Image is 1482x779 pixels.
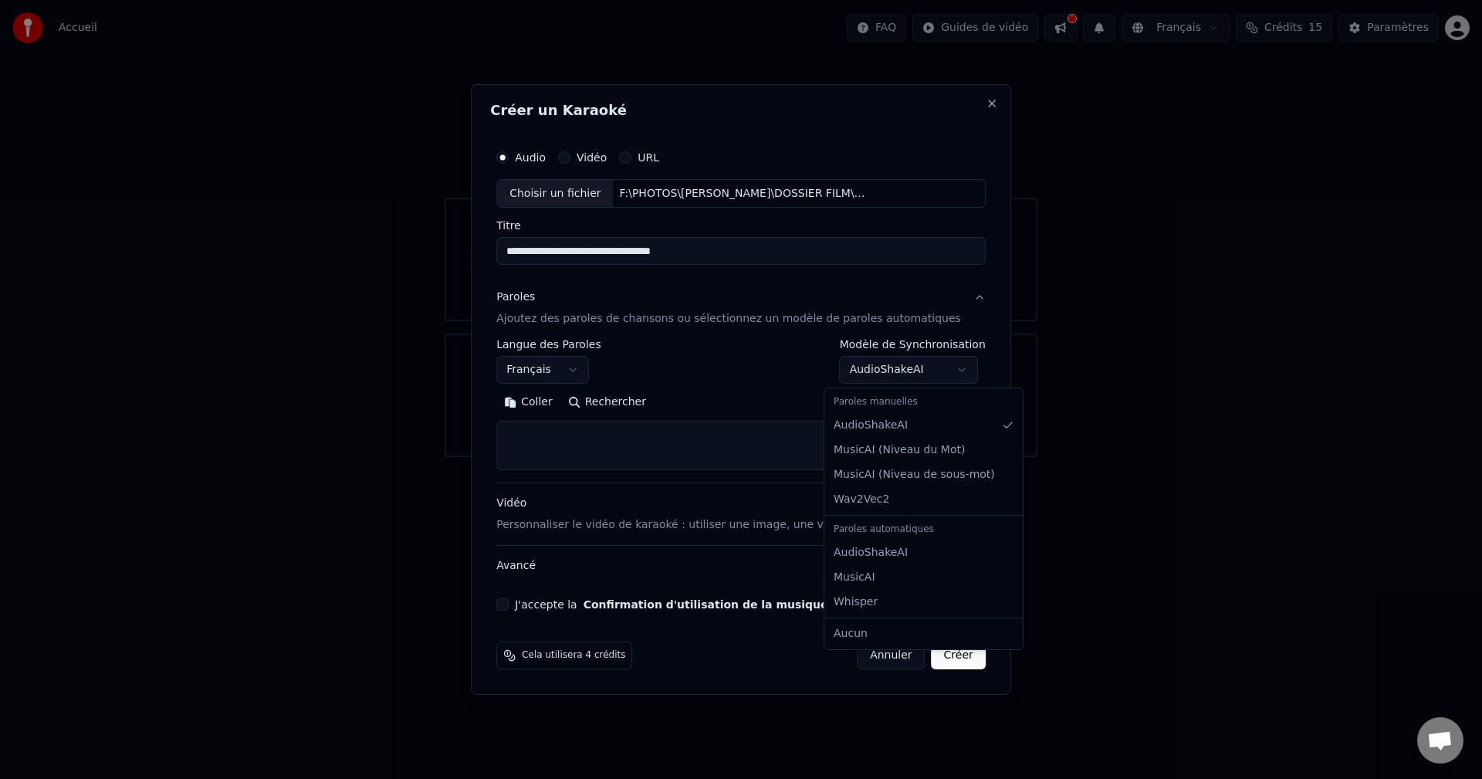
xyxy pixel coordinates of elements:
span: Whisper [834,594,878,610]
span: MusicAI ( Niveau du Mot ) [834,442,965,458]
div: Paroles manuelles [827,391,1020,413]
span: MusicAI [834,570,875,585]
span: Aucun [834,626,868,642]
span: AudioShakeAI [834,418,908,433]
span: AudioShakeAI [834,545,908,561]
span: Wav2Vec2 [834,492,889,507]
div: Paroles automatiques [827,519,1020,540]
span: MusicAI ( Niveau de sous-mot ) [834,467,995,483]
